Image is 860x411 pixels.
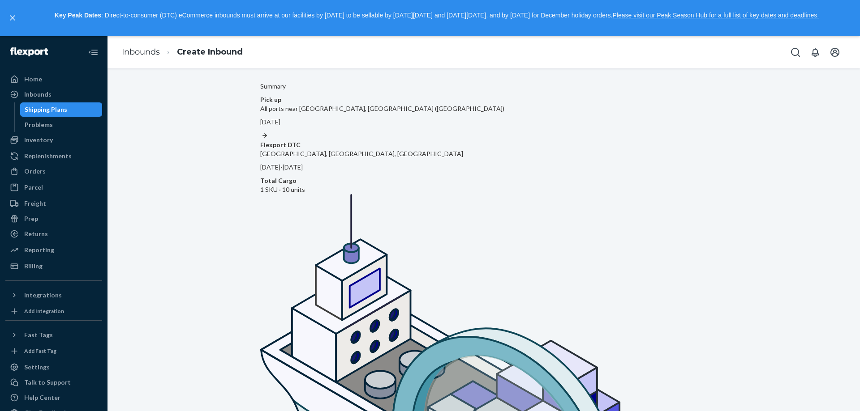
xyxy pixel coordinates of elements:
[24,291,62,300] div: Integrations
[260,82,707,91] p: Summary
[20,118,103,132] a: Problems
[21,8,852,23] p: : Direct-to-consumer (DTC) eCommerce inbounds must arrive at our facilities by [DATE] to be sella...
[260,149,707,158] p: San Bernardino, CA, US
[260,95,707,104] p: Pick up
[24,90,52,99] div: Inbounds
[24,246,54,254] div: Reporting
[5,390,102,405] a: Help Center
[5,149,102,163] a: Replenishments
[24,183,43,192] div: Parcel
[5,360,102,374] a: Settings
[24,167,46,176] div: Orders
[787,43,804,61] button: Open Search Box
[260,118,707,127] p: [DATE]
[260,104,707,113] p: All ports near Xian, China (XIY)
[5,227,102,241] a: Returns
[24,214,38,223] div: Prep
[5,306,102,317] a: Add Integration
[24,347,56,355] div: Add Fast Tag
[84,43,102,61] button: Close Navigation
[24,330,53,339] div: Fast Tags
[260,176,707,185] p: Total Cargo
[5,180,102,195] a: Parcel
[806,43,824,61] button: Open notifications
[25,105,67,114] div: Shipping Plans
[24,75,42,84] div: Home
[24,378,71,387] div: Talk to Support
[5,196,102,211] a: Freight
[5,288,102,302] button: Integrations
[24,262,43,271] div: Billing
[260,163,707,172] p: [DATE] - [DATE]
[5,375,102,390] button: Talk to Support
[5,243,102,257] a: Reporting
[5,328,102,342] button: Fast Tags
[260,140,707,149] p: Flexport DTC
[5,72,102,86] a: Home
[8,13,17,22] button: close,
[5,87,102,102] a: Inbounds
[5,259,102,273] a: Billing
[24,363,50,372] div: Settings
[55,12,101,19] strong: Key Peak Dates
[177,47,243,57] a: Create Inbound
[5,133,102,147] a: Inventory
[24,136,53,144] div: Inventory
[24,307,64,315] div: Add Integration
[5,212,102,226] a: Prep
[5,346,102,356] a: Add Fast Tag
[20,102,103,117] a: Shipping Plans
[25,120,53,129] div: Problems
[5,164,102,178] a: Orders
[612,12,819,19] a: Please visit our Peak Season Hub for a full list of key dates and deadlines.
[260,185,707,194] p: 1 SKU · 10 units
[115,39,250,65] ol: breadcrumbs
[24,199,46,208] div: Freight
[24,393,60,402] div: Help Center
[826,43,844,61] button: Open account menu
[24,152,72,161] div: Replenishments
[122,47,160,57] a: Inbounds
[10,47,48,56] img: Flexport logo
[24,229,48,238] div: Returns
[20,6,38,14] span: Chat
